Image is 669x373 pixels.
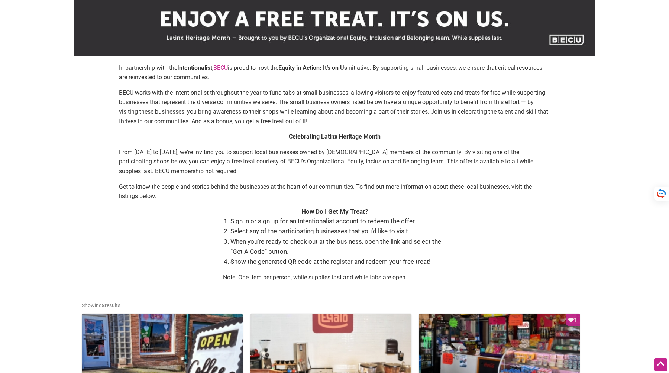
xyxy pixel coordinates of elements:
[230,257,446,267] li: Show the generated QR code at the register and redeem your free treat!
[301,208,368,215] strong: How Do I Get My Treat?
[119,88,550,126] p: BECU works with the Intentionalist throughout the year to fund tabs at small businesses, allowing...
[119,63,550,82] p: In partnership with the , is proud to host the initiative. By supporting small businesses, we ens...
[213,64,228,71] a: BECU
[102,302,105,308] b: 8
[82,302,120,308] span: Showing results
[289,133,381,140] strong: Celebrating Latinx Heritage Month
[654,358,667,371] div: Scroll Back to Top
[119,182,550,201] p: Get to know the people and stories behind the businesses at the heart of our communities. To find...
[278,64,347,71] strong: Equity in Action: It’s on Us
[177,64,212,71] strong: Intentionalist
[230,237,446,257] li: When you’re ready to check out at the business, open the link and select the “Get A Code” button.
[230,226,446,236] li: Select any of the participating businesses that you’d like to visit.
[119,147,550,176] p: From [DATE] to [DATE], we’re inviting you to support local businesses owned by [DEMOGRAPHIC_DATA]...
[230,216,446,226] li: Sign in or sign up for an Intentionalist account to redeem the offer.
[223,273,446,282] p: Note: One item per person, while supplies last and while tabs are open.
